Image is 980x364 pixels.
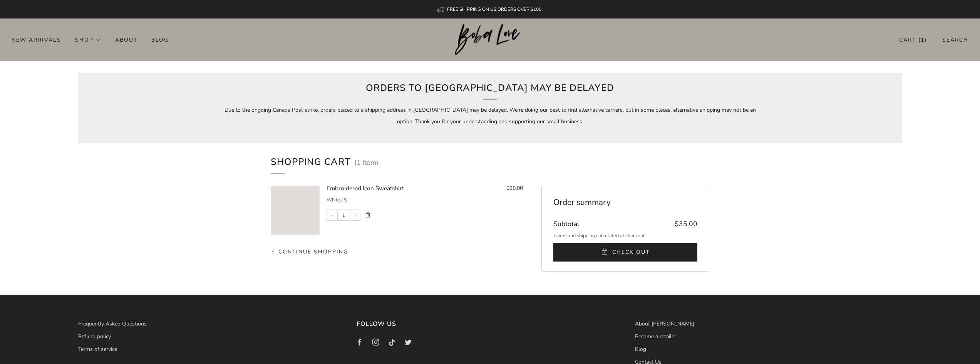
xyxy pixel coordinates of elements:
[357,158,361,167] items-count: 1
[635,346,646,353] a: Blog
[363,81,617,100] h2: Orders to [GEOGRAPHIC_DATA] may be delayed
[271,186,320,235] image-skeleton: Loading image: Image for Embroidered Icon Sweatshirt
[921,36,925,44] items-count: 1
[327,184,497,192] a: Embroidered Icon Sweatshirt
[327,210,337,220] button: Reduce item quantity by one
[899,34,927,46] span: Cart ( )
[151,34,169,46] a: Blog
[553,191,698,214] div: Order summary
[271,154,351,174] h1: Shopping Cart
[506,185,523,192] money-amount: $35.00
[447,6,541,12] span: FREE SHIPPING ON US ORDERS OVER $100
[553,232,698,240] p: Taxes and shipping calculated at checkout
[78,346,117,353] a: Terms of service
[675,219,697,229] cart-total: $35.00
[553,243,698,262] button: Check Out
[350,210,360,220] button: Increase item quantity by one
[455,24,525,56] a: Boba Love
[12,34,61,46] a: New Arrivals
[635,320,694,327] a: About [PERSON_NAME]
[354,155,379,170] cart-quantity-info: ( )
[78,320,147,327] a: Frequently Asked Questions
[942,34,968,46] a: Search
[455,24,525,55] img: Boba Love
[115,34,137,46] a: About
[553,219,579,229] span: Subtotal
[635,333,676,340] a: Become a retailer
[271,186,320,235] a: Image for Embroidered Icon Sweatshirt Loading image: Image for Embroidered Icon Sweatshirt
[78,333,111,340] a: Refund policy
[217,104,763,127] p: Due to the ongoing Canada Post strike, orders placed to a shipping address in [GEOGRAPHIC_DATA] m...
[363,158,376,167] info-content: item
[75,34,101,46] a: Shop
[612,247,650,258] span: Check Out
[357,318,623,330] h3: Follow us
[327,196,347,203] property-value: White / S
[271,246,348,271] a: Continue shopping
[327,184,404,192] cart-item-title: Embroidered Icon Sweatshirt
